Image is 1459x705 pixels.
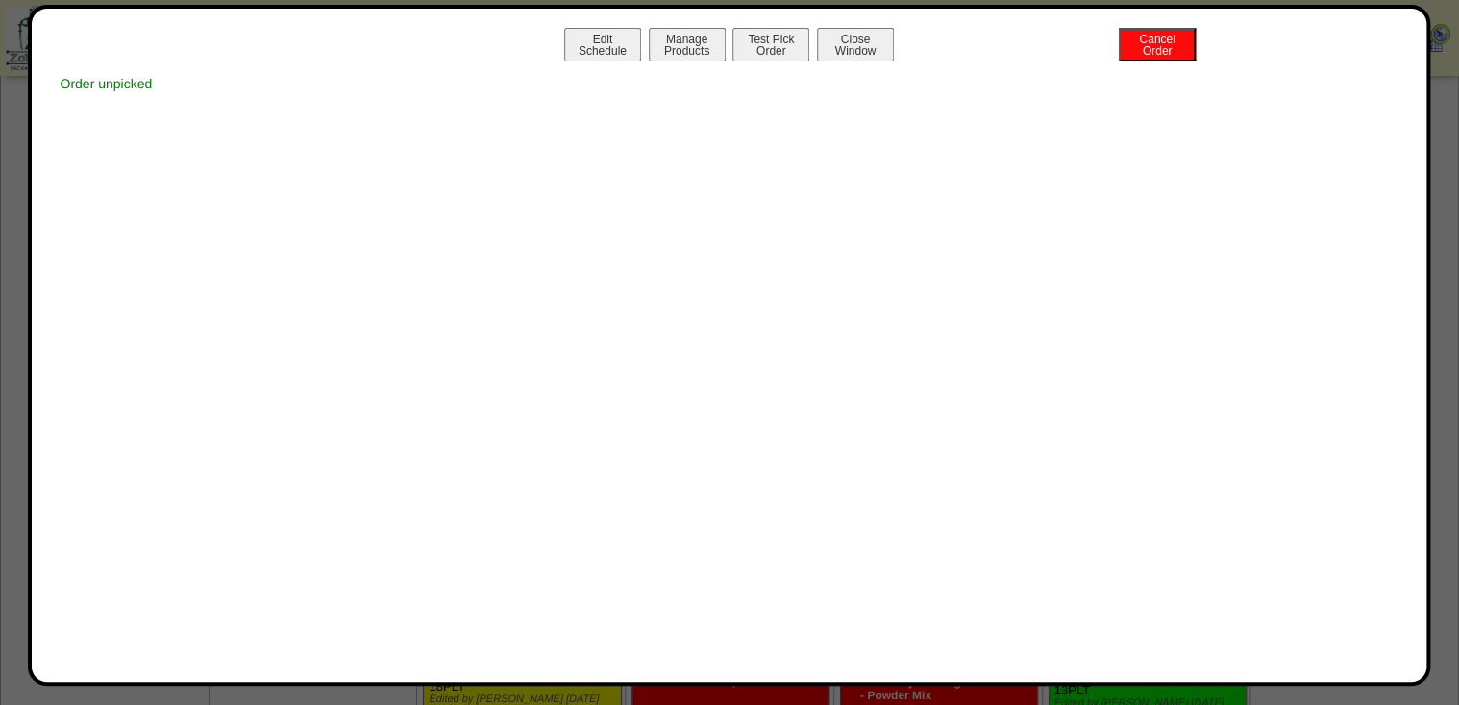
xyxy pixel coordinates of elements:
[564,28,641,61] button: EditSchedule
[649,28,726,61] button: ManageProducts
[815,43,896,58] a: CloseWindow
[1119,28,1196,61] button: CancelOrder
[51,66,1408,101] div: Order unpicked
[817,28,894,61] button: CloseWindow
[732,28,809,61] button: Test PickOrder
